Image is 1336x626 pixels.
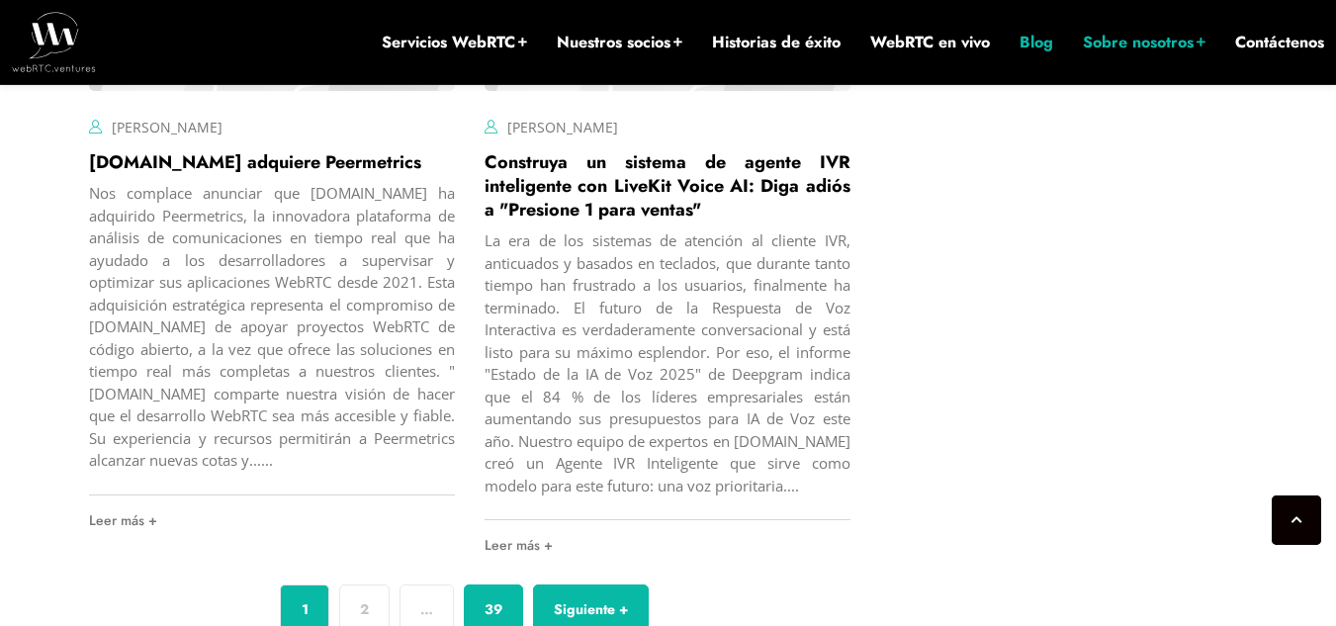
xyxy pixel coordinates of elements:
font: Historias de éxito [712,31,841,53]
font: La era de los sistemas de atención al cliente IVR, anticuados y basados ​​en teclados, que durant... [485,230,850,495]
a: Construya un sistema de agente IVR inteligente con LiveKit Voice AI: Diga adiós a "Presione 1 par... [485,149,850,223]
font: Siguiente + [554,599,628,619]
img: WebRTC.ventures [12,12,96,71]
font: Leer más + [485,535,553,555]
font: Blog [1020,31,1053,53]
a: Servicios WebRTC [382,32,527,53]
a: Blog [1020,32,1053,53]
a: Historias de éxito [712,32,841,53]
font: 2 [360,599,369,619]
a: Leer más + [89,495,455,545]
font: WebRTC en vivo [870,31,990,53]
font: Contáctenos [1235,31,1324,53]
a: WebRTC en vivo [870,32,990,53]
font: … [420,599,433,619]
font: Nuestros socios [557,31,670,53]
font: 1 [302,599,309,619]
a: Leer más + [485,520,850,570]
a: Sobre nosotros [1083,32,1205,53]
a: [PERSON_NAME] [112,118,223,136]
font: 39 [485,599,502,619]
font: Sobre nosotros [1083,31,1194,53]
a: [DOMAIN_NAME] adquiere Peermetrics [89,149,421,175]
font: Servicios WebRTC [382,31,515,53]
font: Leer más + [89,510,157,530]
font: Nos complace anunciar que [DOMAIN_NAME] ha adquirido Peermetrics, la innovadora plataforma de aná... [89,183,455,470]
a: [PERSON_NAME] [507,118,618,136]
a: Contáctenos [1235,32,1324,53]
